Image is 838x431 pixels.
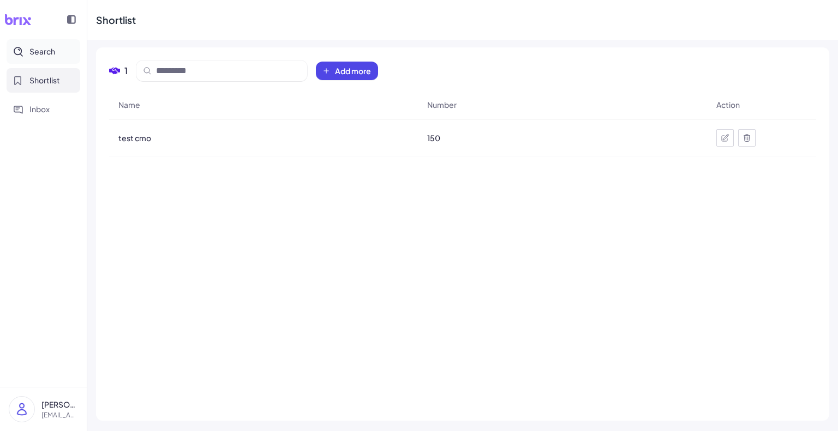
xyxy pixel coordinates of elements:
span: 1 [124,64,128,77]
div: Shortlist [96,13,136,27]
span: Number [427,99,457,110]
span: 150 [427,132,440,143]
span: Shortlist [29,75,60,86]
span: Inbox [29,104,50,115]
button: Add more [316,62,378,80]
p: [EMAIL_ADDRESS][DOMAIN_NAME] [41,410,78,420]
button: Inbox [7,97,80,122]
button: Search [7,39,80,64]
span: Action [716,99,740,110]
span: test cmo [118,132,151,143]
p: [PERSON_NAME] ([PERSON_NAME]) [41,399,78,410]
span: Add more [335,65,371,76]
span: Search [29,46,55,57]
span: Name [118,99,140,110]
img: user_logo.png [9,397,34,422]
button: Shortlist [7,68,80,93]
